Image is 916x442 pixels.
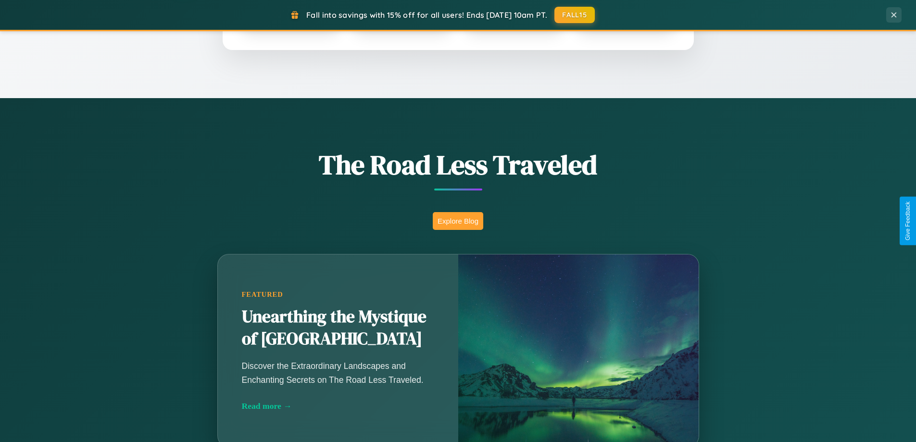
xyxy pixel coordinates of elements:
h1: The Road Less Traveled [170,146,747,183]
div: Featured [242,290,434,299]
button: FALL15 [554,7,595,23]
h2: Unearthing the Mystique of [GEOGRAPHIC_DATA] [242,306,434,350]
span: Fall into savings with 15% off for all users! Ends [DATE] 10am PT. [306,10,547,20]
button: Explore Blog [433,212,483,230]
p: Discover the Extraordinary Landscapes and Enchanting Secrets on The Road Less Traveled. [242,359,434,386]
div: Read more → [242,401,434,411]
div: Give Feedback [904,202,911,240]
